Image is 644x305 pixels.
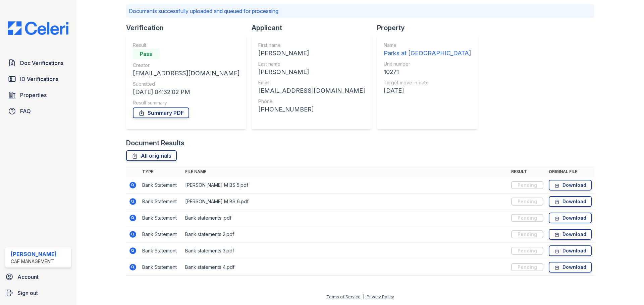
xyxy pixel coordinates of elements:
[140,210,182,226] td: Bank Statement
[140,226,182,243] td: Bank Statement
[133,87,239,97] div: [DATE] 04:32:02 PM
[17,289,38,297] span: Sign out
[133,49,160,59] div: Pass
[3,270,74,284] a: Account
[126,150,177,161] a: All originals
[182,243,508,259] td: Bank statements 3.pdf
[20,59,63,67] span: Doc Verifications
[126,23,252,32] div: Verification
[133,69,239,78] div: [EMAIL_ADDRESS][DOMAIN_NAME]
[326,294,361,299] a: Terms of Service
[258,98,365,105] div: Phone
[3,21,74,35] img: CE_Logo_Blue-a8612792a0a2168367f1c8372b55b34899dd931a85d93a1a3d3e32e68fde9ad4.png
[20,75,58,83] span: ID Verifications
[182,177,508,194] td: [PERSON_NAME] M BS 5.pdf
[546,166,594,177] th: Original file
[258,61,365,67] div: Last name
[140,259,182,276] td: Bank Statement
[20,91,47,99] span: Properties
[549,180,592,190] a: Download
[508,166,546,177] th: Result
[140,177,182,194] td: Bank Statement
[384,42,471,49] div: Name
[511,230,543,238] div: Pending
[17,273,39,281] span: Account
[511,181,543,189] div: Pending
[182,210,508,226] td: Bank statements .pdf
[182,259,508,276] td: Bank statements 4.pdf
[258,67,365,77] div: [PERSON_NAME]
[549,245,592,256] a: Download
[363,294,364,299] div: |
[511,214,543,222] div: Pending
[20,107,31,115] span: FAQ
[367,294,394,299] a: Privacy Policy
[133,107,189,118] a: Summary PDF
[11,250,57,258] div: [PERSON_NAME]
[5,104,71,118] a: FAQ
[140,166,182,177] th: Type
[258,42,365,49] div: First name
[133,42,239,49] div: Result
[133,62,239,69] div: Creator
[549,196,592,207] a: Download
[126,138,184,148] div: Document Results
[11,258,57,265] div: CAF Management
[549,262,592,273] a: Download
[258,79,365,86] div: Email
[549,229,592,240] a: Download
[5,88,71,102] a: Properties
[182,194,508,210] td: [PERSON_NAME] M BS 6.pdf
[258,105,365,114] div: [PHONE_NUMBER]
[182,226,508,243] td: Bank statements 2.pdf
[3,286,74,300] a: Sign out
[258,86,365,95] div: [EMAIL_ADDRESS][DOMAIN_NAME]
[140,243,182,259] td: Bank Statement
[384,79,471,86] div: Target move in date
[5,56,71,70] a: Doc Verifications
[549,213,592,223] a: Download
[133,81,239,87] div: Submitted
[252,23,377,32] div: Applicant
[129,7,592,15] p: Documents successfully uploaded and queued for processing
[5,72,71,86] a: ID Verifications
[182,166,508,177] th: File name
[384,61,471,67] div: Unit number
[140,194,182,210] td: Bank Statement
[384,49,471,58] div: Parks at [GEOGRAPHIC_DATA]
[384,67,471,77] div: 10271
[133,99,239,106] div: Result summary
[511,263,543,271] div: Pending
[258,49,365,58] div: [PERSON_NAME]
[511,198,543,206] div: Pending
[384,42,471,58] a: Name Parks at [GEOGRAPHIC_DATA]
[511,247,543,255] div: Pending
[377,23,483,32] div: Property
[384,86,471,95] div: [DATE]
